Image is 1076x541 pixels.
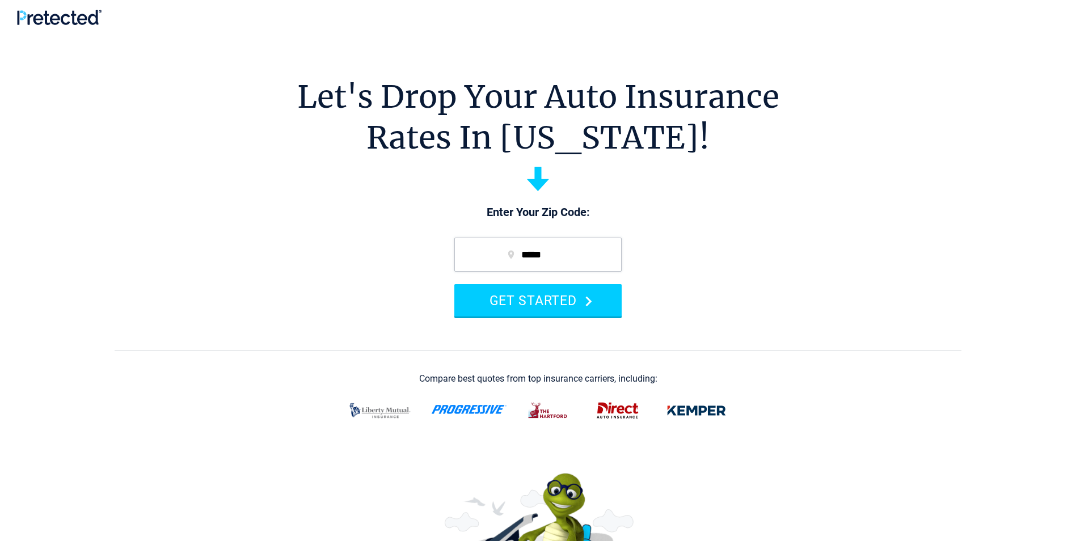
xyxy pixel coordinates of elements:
[419,374,657,384] div: Compare best quotes from top insurance carriers, including:
[521,396,576,425] img: thehartford
[297,77,779,158] h1: Let's Drop Your Auto Insurance Rates In [US_STATE]!
[659,396,734,425] img: kemper
[443,205,633,221] p: Enter Your Zip Code:
[343,396,417,425] img: liberty
[454,238,622,272] input: zip code
[17,10,102,25] img: Pretected Logo
[431,405,507,414] img: progressive
[454,284,622,316] button: GET STARTED
[590,396,645,425] img: direct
